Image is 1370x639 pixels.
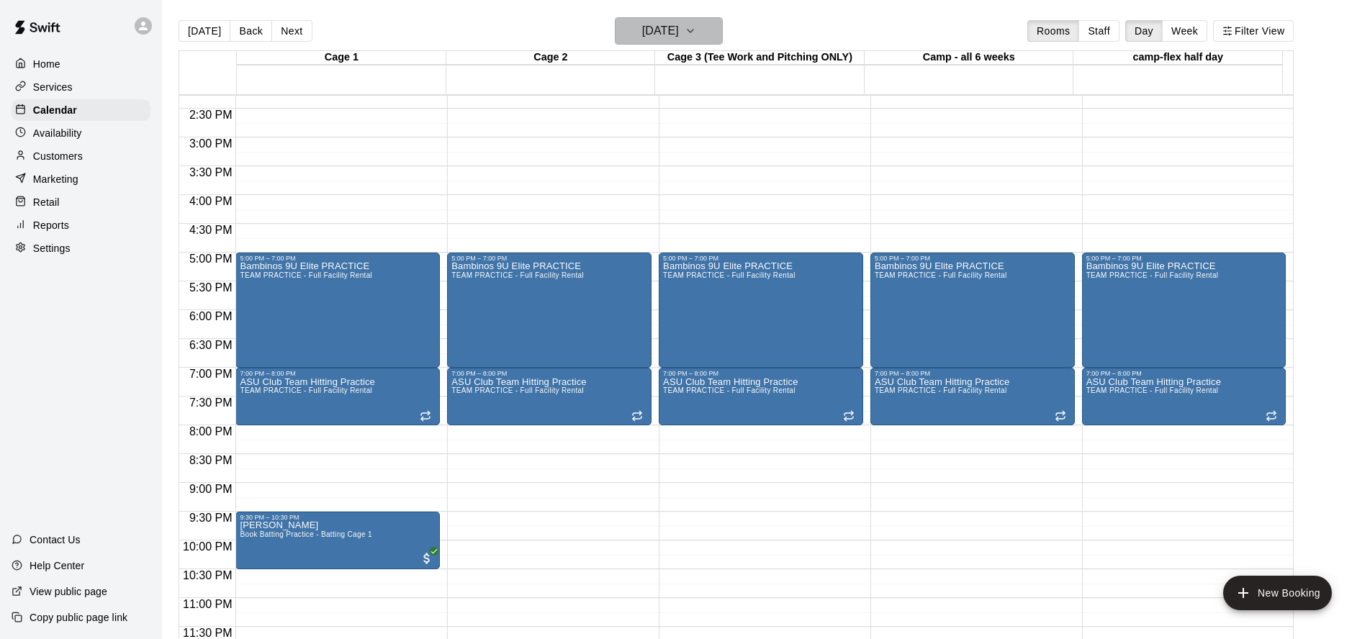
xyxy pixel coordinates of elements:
span: 11:00 PM [179,598,235,610]
div: 7:00 PM – 8:00 PM [875,370,1071,377]
span: 9:00 PM [186,483,236,495]
span: TEAM PRACTICE - Full Facility Rental [663,386,796,394]
p: Marketing [33,172,78,186]
span: All customers have paid [420,551,434,566]
div: 7:00 PM – 8:00 PM [663,370,859,377]
span: 6:30 PM [186,339,236,351]
div: 5:00 PM – 7:00 PM [451,255,647,262]
span: 3:00 PM [186,137,236,150]
div: 5:00 PM – 7:00 PM [1086,255,1282,262]
span: 9:30 PM [186,512,236,524]
div: Camp - all 6 weeks [865,51,1073,65]
div: 7:00 PM – 8:00 PM [451,370,647,377]
a: Availability [12,122,150,144]
div: 7:00 PM – 8:00 PM [1086,370,1282,377]
button: Back [230,20,272,42]
a: Settings [12,237,150,259]
span: 6:00 PM [186,310,236,322]
span: TEAM PRACTICE - Full Facility Rental [875,386,1007,394]
div: 7:00 PM – 8:00 PM: ASU Club Team Hitting Practice [659,368,863,425]
div: camp-flex half day [1073,51,1282,65]
div: 7:00 PM – 8:00 PM: ASU Club Team Hitting Practice [1082,368,1286,425]
button: add [1223,576,1332,610]
div: Cage 3 (Tee Work and Pitching ONLY) [655,51,864,65]
button: [DATE] [615,17,723,45]
div: 9:30 PM – 10:30 PM: Sina Mirzaie [235,512,440,569]
span: 5:30 PM [186,281,236,294]
div: 7:00 PM – 8:00 PM: ASU Club Team Hitting Practice [447,368,652,425]
div: 9:30 PM – 10:30 PM [240,514,436,521]
div: 5:00 PM – 7:00 PM: Bambinos 9U Elite PRACTICE [235,253,440,368]
p: Retail [33,195,60,209]
button: Next [271,20,312,42]
span: 4:30 PM [186,224,236,236]
p: Customers [33,149,83,163]
div: 7:00 PM – 8:00 PM: ASU Club Team Hitting Practice [235,368,440,425]
div: 5:00 PM – 7:00 PM: Bambinos 9U Elite PRACTICE [1082,253,1286,368]
div: 7:00 PM – 8:00 PM: ASU Club Team Hitting Practice [870,368,1075,425]
span: 5:00 PM [186,253,236,265]
p: Reports [33,218,69,232]
span: Recurring event [1266,410,1277,422]
span: Recurring event [1055,410,1066,422]
span: 8:00 PM [186,425,236,438]
p: Settings [33,241,71,255]
a: Reports [12,214,150,236]
div: 5:00 PM – 7:00 PM [240,255,436,262]
span: 10:00 PM [179,540,235,553]
p: Copy public page link [30,610,127,625]
div: Marketing [12,168,150,190]
p: View public page [30,584,107,599]
span: 3:30 PM [186,166,236,178]
a: Calendar [12,99,150,121]
span: 7:00 PM [186,368,236,380]
div: 5:00 PM – 7:00 PM: Bambinos 9U Elite PRACTICE [447,253,652,368]
button: Week [1162,20,1207,42]
span: 7:30 PM [186,396,236,409]
button: Day [1125,20,1163,42]
div: 5:00 PM – 7:00 PM [875,255,1071,262]
div: 7:00 PM – 8:00 PM [240,370,436,377]
span: Recurring event [631,410,643,422]
span: TEAM PRACTICE - Full Facility Rental [663,271,796,279]
div: 5:00 PM – 7:00 PM [663,255,859,262]
button: Rooms [1027,20,1079,42]
span: 10:30 PM [179,569,235,581]
a: Retail [12,191,150,213]
span: Book Batting Practice - Batting Cage 1 [240,530,371,538]
span: 2:30 PM [186,109,236,121]
span: 8:30 PM [186,454,236,466]
button: [DATE] [179,20,230,42]
button: Filter View [1213,20,1294,42]
p: Availability [33,126,82,140]
span: Recurring event [843,410,855,422]
h6: [DATE] [642,21,679,41]
p: Home [33,57,60,71]
span: 11:30 PM [179,627,235,639]
button: Staff [1078,20,1119,42]
a: Home [12,53,150,75]
span: TEAM PRACTICE - Full Facility Rental [240,386,372,394]
div: 5:00 PM – 7:00 PM: Bambinos 9U Elite PRACTICE [659,253,863,368]
p: Help Center [30,558,84,573]
p: Contact Us [30,532,81,547]
a: Services [12,76,150,98]
span: TEAM PRACTICE - Full Facility Rental [451,271,584,279]
span: TEAM PRACTICE - Full Facility Rental [451,386,584,394]
div: Cage 1 [237,51,446,65]
p: Calendar [33,103,77,117]
a: Customers [12,145,150,167]
p: Services [33,80,73,94]
span: TEAM PRACTICE - Full Facility Rental [1086,386,1219,394]
div: Cage 2 [446,51,655,65]
span: Recurring event [420,410,431,422]
div: 5:00 PM – 7:00 PM: Bambinos 9U Elite PRACTICE [870,253,1075,368]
